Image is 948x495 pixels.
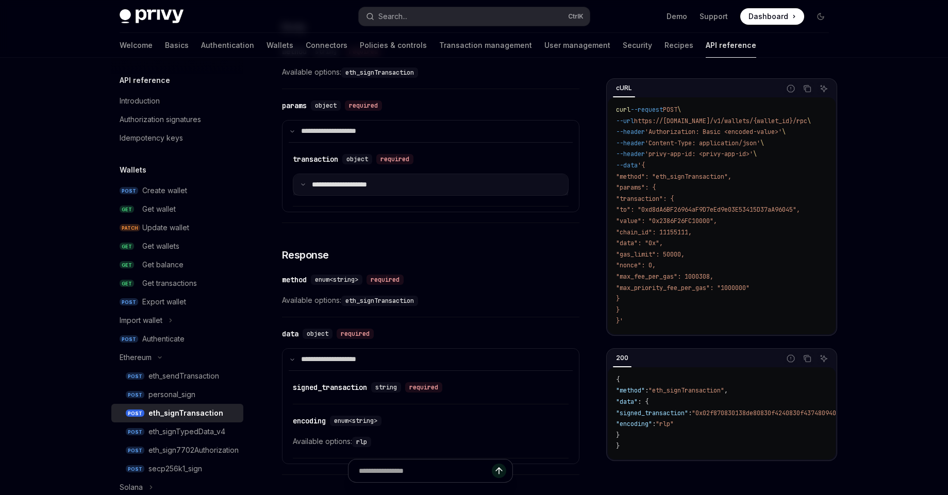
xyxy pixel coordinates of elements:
div: signed_transaction [293,382,367,392]
span: GET [120,261,134,269]
div: params [282,100,307,111]
span: "method" [616,386,645,395]
a: POSTCreate wallet [111,181,243,200]
span: : [652,420,656,428]
a: POSTpersonal_sign [111,385,243,404]
div: eth_signTransaction [148,407,223,419]
span: POST [126,409,144,417]
a: Welcome [120,33,153,58]
span: enum<string> [334,417,377,425]
a: GETGet balance [111,255,243,274]
div: Authorization signatures [120,113,201,126]
span: Available options: [293,435,569,448]
span: "transaction": { [616,195,674,203]
div: secp256k1_sign [148,463,202,475]
div: method [282,275,307,285]
h5: Wallets [120,164,146,176]
div: cURL [613,82,635,94]
span: : [688,409,692,417]
span: { [616,375,620,384]
a: Demo [667,11,687,22]
a: Security [623,33,652,58]
a: POSTsecp256k1_sign [111,459,243,478]
div: Get balance [142,259,184,271]
span: curl [616,106,630,114]
span: "to": "0xd8dA6BF26964aF9D7eEd9e03E53415D37aA96045", [616,206,800,214]
span: 'privy-app-id: <privy-app-id>' [645,150,753,158]
span: POST [120,298,138,306]
a: GETGet wallets [111,237,243,255]
span: "max_priority_fee_per_gas": "1000000" [616,284,750,292]
div: Get transactions [142,277,197,289]
span: } [616,442,620,450]
span: --request [630,106,663,114]
span: "data" [616,398,638,406]
div: Get wallets [142,240,179,252]
a: Basics [165,33,189,58]
span: POST [120,187,138,195]
span: "encoding" [616,420,652,428]
span: \ [677,106,681,114]
span: : [645,386,648,395]
div: eth_sign7702Authorization [148,444,239,456]
a: Wallets [267,33,293,58]
span: GET [120,280,134,287]
div: Create wallet [142,184,187,197]
div: required [367,275,404,285]
a: Connectors [306,33,347,58]
code: eth_signTransaction [341,296,418,306]
span: \ [753,150,757,158]
span: enum<string> [315,276,358,284]
span: POST [126,465,144,473]
span: }' [616,317,623,325]
span: PATCH [120,224,140,232]
span: object [307,330,328,338]
span: "chain_id": 11155111, [616,228,692,236]
div: Export wallet [142,296,186,308]
button: Toggle dark mode [812,8,829,25]
button: Report incorrect code [784,352,797,365]
a: POSTeth_sign7702Authorization [111,441,243,459]
span: object [346,155,368,163]
div: Solana [120,481,143,493]
a: Support [700,11,728,22]
a: Dashboard [740,8,804,25]
div: Search... [378,10,407,23]
div: Introduction [120,95,160,107]
input: Ask a question... [359,459,492,482]
div: Get wallet [142,203,176,215]
button: Copy the contents from the code block [801,82,814,95]
span: Dashboard [749,11,788,22]
button: Open search [359,7,590,26]
div: 200 [613,352,631,364]
div: required [405,382,442,392]
span: GET [120,206,134,213]
a: Recipes [664,33,693,58]
button: Toggle Ethereum section [111,348,243,367]
span: } [616,306,620,314]
a: POSTeth_signTypedData_v4 [111,422,243,441]
div: Import wallet [120,314,162,327]
div: transaction [293,154,338,164]
span: "method": "eth_signTransaction", [616,173,731,181]
a: POSTeth_signTransaction [111,404,243,422]
span: "max_fee_per_gas": 1000308, [616,272,713,281]
span: object [315,101,337,110]
a: PATCHUpdate wallet [111,218,243,237]
a: POSTeth_sendTransaction [111,367,243,385]
span: POST [126,372,144,380]
span: , [724,386,728,395]
div: Ethereum [120,351,152,364]
span: "nonce": 0, [616,261,656,269]
div: Idempotency keys [120,132,183,144]
span: "data": "0x", [616,239,663,247]
div: Authenticate [142,333,185,345]
button: Copy the contents from the code block [801,352,814,365]
span: https://[DOMAIN_NAME]/v1/wallets/{wallet_id}/rpc [634,117,807,125]
span: --header [616,128,645,136]
span: POST [126,428,144,436]
div: encoding [293,416,326,426]
span: string [375,383,397,391]
div: Update wallet [142,221,189,234]
span: } [616,295,620,303]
